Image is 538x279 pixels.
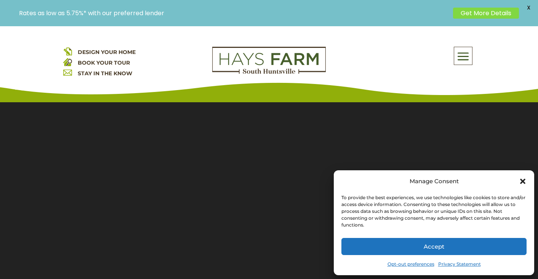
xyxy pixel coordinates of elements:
button: Accept [341,238,527,255]
a: Privacy Statement [438,259,481,269]
div: Close dialog [519,178,527,185]
img: Logo [212,47,326,74]
a: Get More Details [453,8,519,19]
img: book your home tour [63,57,72,66]
p: Rates as low as 5.75%* with our preferred lender [19,10,449,17]
div: Manage Consent [410,176,459,187]
a: BOOK YOUR TOUR [78,59,130,66]
span: X [523,2,534,13]
div: To provide the best experiences, we use technologies like cookies to store and/or access device i... [341,194,526,228]
a: STAY IN THE KNOW [78,70,132,77]
img: design your home [63,47,72,55]
a: hays farm homes huntsville development [212,69,326,76]
a: Opt-out preferences [387,259,434,269]
a: DESIGN YOUR HOME [78,49,136,55]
